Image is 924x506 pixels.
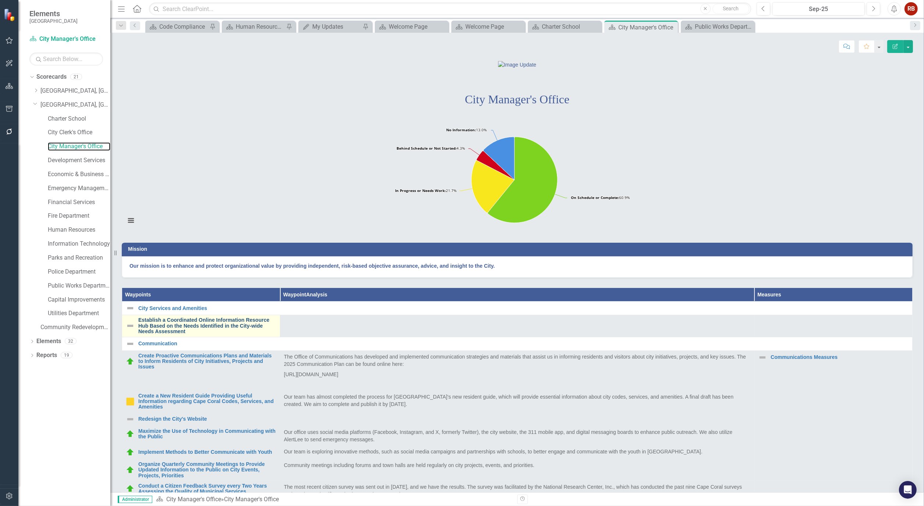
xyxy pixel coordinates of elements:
[48,212,110,220] a: Fire Department
[61,352,72,359] div: 19
[48,115,110,123] a: Charter School
[312,22,361,31] div: My Updates
[126,430,135,438] img: On Schedule or Complete
[122,302,913,315] td: Double-Click to Edit Right Click for Context Menu
[129,263,495,269] strong: Our mission is to enhance and protect organizational value by providing independent, risk-based o...
[224,496,279,503] div: City Manager's Office
[284,462,750,469] p: Community meetings including forums and town halls are held regularly on city projects, events, a...
[224,22,284,31] a: Human Resources Analytics Dashboard
[159,22,208,31] div: Code Compliance
[48,198,110,207] a: Financial Services
[48,170,110,179] a: Economic & Business Development
[126,448,135,457] img: On Schedule or Complete
[48,309,110,318] a: Utilities Department
[122,391,280,412] td: Double-Click to Edit Right Click for Context Menu
[48,184,110,193] a: Emergency Management & Resilience
[772,2,865,15] button: Sep-25
[36,337,61,346] a: Elements
[683,22,753,31] a: Public Works Department
[905,2,918,15] div: RB
[48,156,110,165] a: Development Services
[377,22,447,31] a: Welcome Page
[29,9,78,18] span: Elements
[147,22,208,31] a: Code Compliance
[280,426,754,445] td: Double-Click to Edit
[122,426,280,445] td: Double-Click to Edit Right Click for Context Menu
[754,350,913,391] td: Double-Click to Edit Right Click for Context Menu
[472,160,515,213] path: In Progress or Needs Work, 5.
[771,354,909,360] a: Communications Measures
[138,317,276,334] a: Establish a Coordinated Online Information Resource Hub Based on the Needs Identified in the City...
[70,74,82,80] div: 21
[446,127,476,132] tspan: No Information:
[126,415,135,424] img: Not Defined
[138,462,276,478] a: Organize Quarterly Community Meetings to Provide Updated Information to the Public on City Events...
[571,195,619,200] tspan: On Schedule or Complete:
[122,412,280,426] td: Double-Click to Edit Right Click for Context Menu
[48,268,110,276] a: Police Department
[280,445,754,459] td: Double-Click to Edit
[48,296,110,304] a: Capital Improvements
[300,22,361,31] a: My Updates
[138,393,276,410] a: Create a New Resident Guide Providing Useful Information regarding Cape Coral Codes, Services, an...
[138,353,276,370] a: Create Proactive Communications Plans and Materials to Inform Residents of City Initiatives, Proj...
[695,22,753,31] div: Public Works Department
[465,93,569,106] span: City Manager's Office
[280,315,754,337] td: Double-Click to Edit
[122,481,280,500] td: Double-Click to Edit Right Click for Context Menu
[138,428,276,440] a: Maximize the Use of Technology in Communicating with the Public
[29,18,78,24] small: [GEOGRAPHIC_DATA]
[126,397,135,406] img: In Progress or Needs Work
[488,137,558,223] path: On Schedule or Complete, 14.
[395,188,446,193] tspan: In Progress or Needs Work:
[284,393,750,408] p: Our team has almost completed the process for [GEOGRAPHIC_DATA]'s new resident guide, which will ...
[618,23,676,32] div: City Manager's Office
[397,146,456,151] tspan: Behind Schedule or Not Started:
[118,496,152,503] span: Administrator
[29,35,103,43] a: City Manager's Office
[542,22,600,31] div: Charter School
[284,353,750,369] p: The Office of Communications has developed and implemented communication strategies and materials...
[128,246,909,252] h3: Mission
[138,306,909,311] a: City Services and Amenities
[122,445,280,459] td: Double-Click to Edit Right Click for Context Menu
[149,3,751,15] input: Search ClearPoint...
[122,315,280,337] td: Double-Click to Edit Right Click for Context Menu
[4,8,17,21] img: ClearPoint Strategy
[48,240,110,248] a: Information Technology
[36,73,67,81] a: Scorecards
[280,350,754,391] td: Double-Click to Edit
[712,4,749,14] button: Search
[40,87,110,95] a: [GEOGRAPHIC_DATA], [GEOGRAPHIC_DATA] Business Initiatives
[48,254,110,262] a: Parks and Recreation
[40,101,110,109] a: [GEOGRAPHIC_DATA], [GEOGRAPHIC_DATA] Strategic Plan
[284,428,750,443] p: Our office uses social media platforms (Facebook, Instagram, and X, formerly Twitter), the city w...
[126,484,135,493] img: On Schedule or Complete
[29,53,103,65] input: Search Below...
[48,282,110,290] a: Public Works Department
[284,369,750,379] p: [URL][DOMAIN_NAME]
[775,5,862,14] div: Sep-25
[122,122,913,232] div: Chart. Highcharts interactive chart.
[236,22,284,31] div: Human Resources Analytics Dashboard
[126,304,135,313] img: Not Defined
[395,188,456,193] text: 21.7%
[280,459,754,481] td: Double-Click to Edit
[138,449,276,455] a: Implement Methods to Better Communicate with Youth
[758,353,767,362] img: Not Defined
[723,6,739,11] span: Search
[477,151,515,180] path: Behind Schedule or Not Started, 1.
[483,137,514,180] path: No Information, 3.
[571,195,630,200] text: 60.9%
[280,391,754,412] td: Double-Click to Edit
[126,357,135,366] img: On Schedule or Complete
[138,416,276,422] a: Redesign the City's Website
[138,483,276,495] a: Conduct a Citizen Feedback Survey every Two Years Assessing the Quality of Municipal Services
[465,22,523,31] div: Welcome Page
[126,339,135,348] img: Not Defined
[48,128,110,137] a: City Clerk's Office
[126,321,135,330] img: Not Defined
[36,351,57,360] a: Reports
[284,448,750,455] p: Our team is exploring innovative methods, such as social media campaigns and partnerships with sc...
[446,127,487,132] text: 13.0%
